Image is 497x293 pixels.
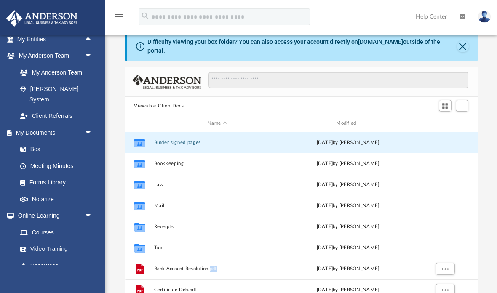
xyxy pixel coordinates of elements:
span: [DATE] [316,287,333,292]
span: Certificate Deb.pdf [154,287,281,293]
input: Search files and folders [208,72,468,88]
img: Anderson Advisors Platinum Portal [4,10,80,27]
a: Courses [12,224,101,241]
div: [DATE] by [PERSON_NAME] [284,160,411,167]
i: menu [114,12,124,22]
button: Switch to Grid View [439,100,452,112]
a: My Anderson Team [12,64,97,81]
button: Tax [154,245,281,250]
a: Client Referrals [12,108,101,125]
div: id [415,120,474,127]
div: [DATE] by [PERSON_NAME] [284,202,411,209]
span: [DATE] [316,140,333,144]
a: My Anderson Teamarrow_drop_down [6,48,101,64]
button: Mail [154,203,281,208]
a: Video Training [12,241,97,258]
span: arrow_drop_down [84,124,101,141]
a: [DOMAIN_NAME] [358,38,403,45]
a: Notarize [12,191,101,208]
button: Receipts [154,224,281,229]
div: Difficulty viewing your box folder? You can also access your account directly on outside of the p... [147,37,457,55]
img: User Pic [478,11,491,23]
span: arrow_drop_down [84,48,101,65]
a: [PERSON_NAME] System [12,81,101,108]
div: Name [153,120,281,127]
button: Binder signed pages [154,140,281,145]
div: by [PERSON_NAME] [284,265,411,272]
div: id [128,120,150,127]
a: Forms Library [12,174,97,191]
span: [DATE] [316,266,333,271]
div: Modified [284,120,411,127]
a: Online Learningarrow_drop_down [6,208,101,224]
a: menu [114,16,124,22]
div: [DATE] by [PERSON_NAME] [284,223,411,230]
span: arrow_drop_up [84,31,101,48]
i: search [141,11,150,21]
span: arrow_drop_down [84,208,101,225]
button: Viewable-ClientDocs [134,102,184,110]
span: Bank Account Resolution.pdf [154,266,281,272]
button: Law [154,182,281,187]
button: Close [457,40,469,52]
button: Add [456,100,468,112]
a: Meeting Minutes [12,157,101,174]
div: by [PERSON_NAME] [284,139,411,146]
div: [DATE] by [PERSON_NAME] [284,181,411,188]
a: Resources [12,257,101,274]
a: Box [12,141,97,158]
a: My Entitiesarrow_drop_up [6,31,105,48]
div: [DATE] by [PERSON_NAME] [284,244,411,251]
a: My Documentsarrow_drop_down [6,124,101,141]
button: Bookkeeping [154,161,281,166]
